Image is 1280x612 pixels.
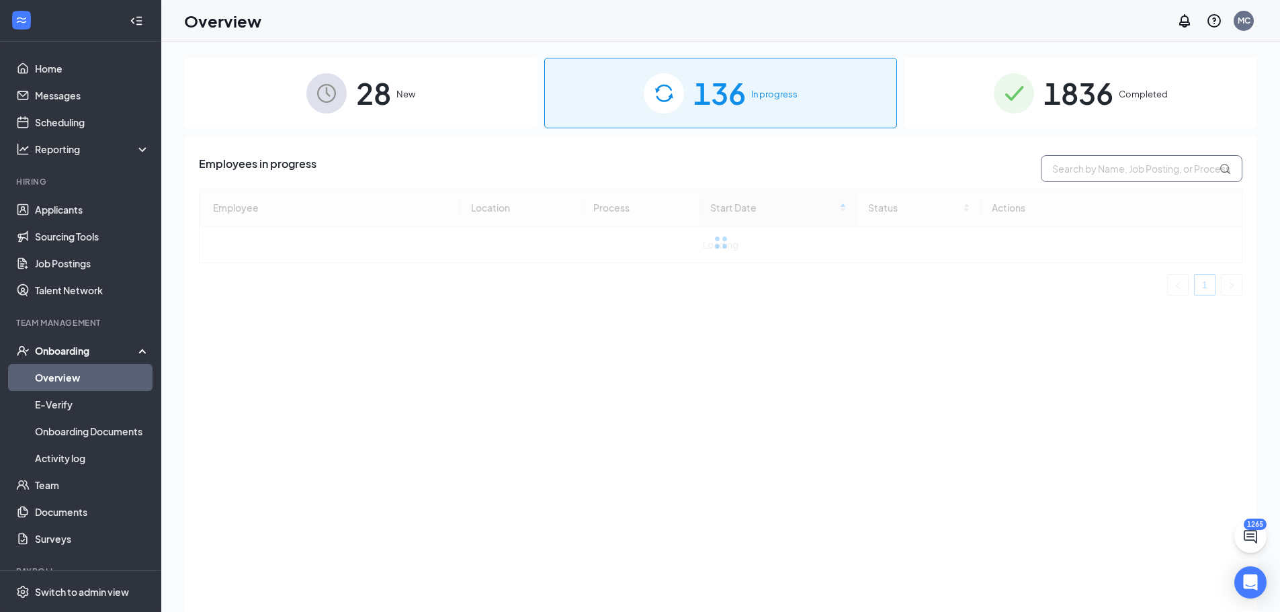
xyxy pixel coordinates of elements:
div: Open Intercom Messenger [1234,566,1267,599]
a: Messages [35,82,150,109]
a: Scheduling [35,109,150,136]
div: MC [1238,15,1250,26]
a: Documents [35,498,150,525]
span: In progress [751,87,798,101]
span: Employees in progress [199,155,316,182]
span: Completed [1119,87,1168,101]
svg: QuestionInfo [1206,13,1222,29]
a: Onboarding Documents [35,418,150,445]
a: Surveys [35,525,150,552]
a: Activity log [35,445,150,472]
span: New [396,87,415,101]
button: ChatActive [1234,521,1267,553]
svg: Settings [16,585,30,599]
div: Hiring [16,176,147,187]
a: Talent Network [35,277,150,304]
a: Applicants [35,196,150,223]
svg: Notifications [1177,13,1193,29]
a: Team [35,472,150,498]
div: Reporting [35,142,151,156]
h1: Overview [184,9,261,32]
a: Job Postings [35,250,150,277]
a: Sourcing Tools [35,223,150,250]
div: Onboarding [35,344,138,357]
div: Payroll [16,566,147,577]
a: Home [35,55,150,82]
svg: UserCheck [16,344,30,357]
span: 1836 [1043,70,1113,116]
div: 1265 [1244,519,1267,530]
a: Overview [35,364,150,391]
svg: WorkstreamLogo [15,13,28,27]
svg: Collapse [130,14,143,28]
svg: Analysis [16,142,30,156]
div: Switch to admin view [35,585,129,599]
span: 136 [693,70,746,116]
input: Search by Name, Job Posting, or Process [1041,155,1242,182]
span: 28 [356,70,391,116]
a: E-Verify [35,391,150,418]
div: Team Management [16,317,147,329]
svg: ChatActive [1242,529,1258,545]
